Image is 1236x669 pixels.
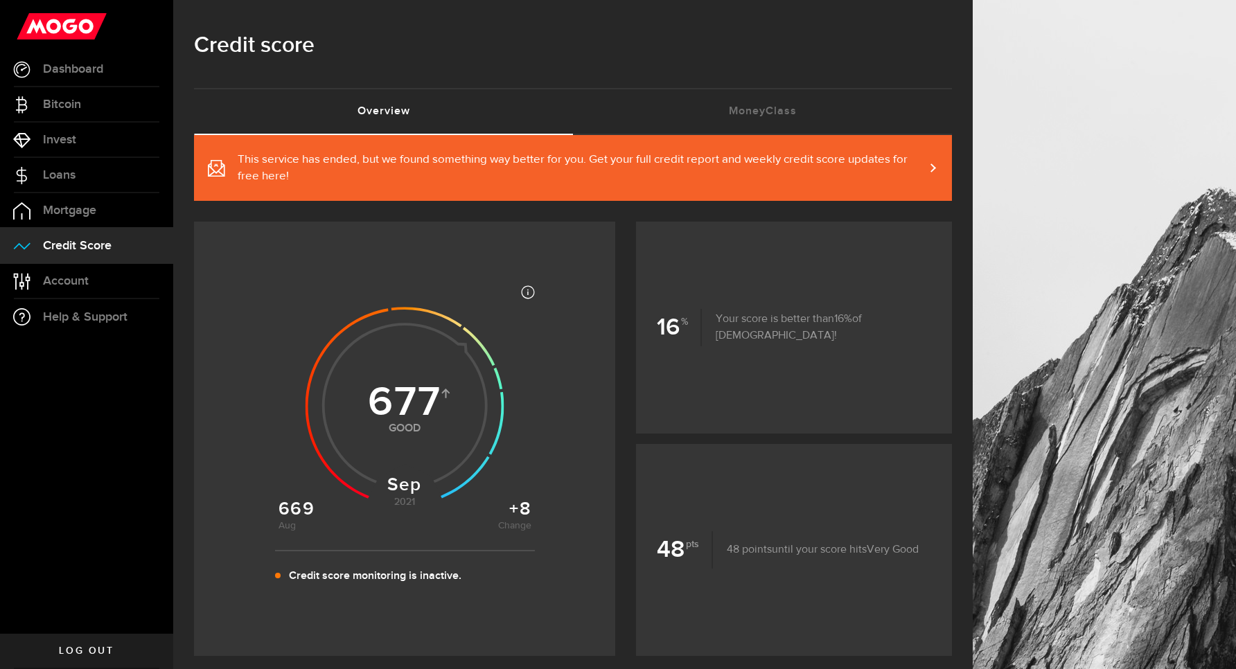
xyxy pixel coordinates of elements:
p: Your score is better than of [DEMOGRAPHIC_DATA]! [702,311,931,344]
span: Very Good [867,544,919,555]
span: Credit Score [43,240,112,252]
a: MoneyClass [573,89,952,134]
span: Invest [43,134,76,146]
a: This service has ended, but we found something way better for you. Get your full credit report an... [194,135,952,201]
ul: Tabs Navigation [194,88,952,135]
span: Bitcoin [43,98,81,111]
span: 48 points [727,544,772,555]
a: Overview [194,89,573,134]
p: until your score hits [713,542,919,558]
b: 16 [657,309,702,346]
span: Mortgage [43,204,96,217]
span: Loans [43,169,76,181]
span: This service has ended, but we found something way better for you. Get your full credit report an... [238,152,924,185]
b: 48 [657,531,713,569]
span: 16 [834,314,852,325]
span: Account [43,275,89,287]
span: Dashboard [43,63,103,75]
span: Help & Support [43,311,127,323]
h1: Credit score [194,28,952,64]
span: Log out [59,646,114,656]
button: Open LiveChat chat widget [11,6,53,47]
p: Credit score monitoring is inactive. [289,568,461,585]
